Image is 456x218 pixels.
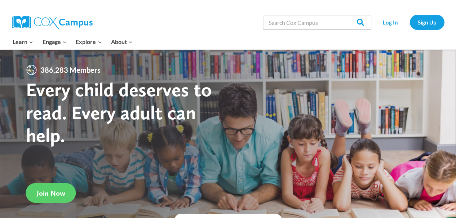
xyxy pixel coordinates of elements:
span: About [111,37,133,46]
strong: Every child deserves to read. Every adult can help. [26,78,212,147]
a: Log In [375,15,406,30]
span: Join Now [37,189,65,197]
span: 386,283 Members [37,64,103,76]
nav: Secondary Navigation [375,15,444,30]
a: Sign Up [410,15,444,30]
a: Join Now [26,183,76,203]
span: Explore [76,37,102,46]
nav: Primary Navigation [8,34,137,49]
span: Engage [43,37,67,46]
input: Search Cox Campus [263,15,371,30]
span: Learn [13,37,33,46]
img: Cox Campus [12,16,93,29]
